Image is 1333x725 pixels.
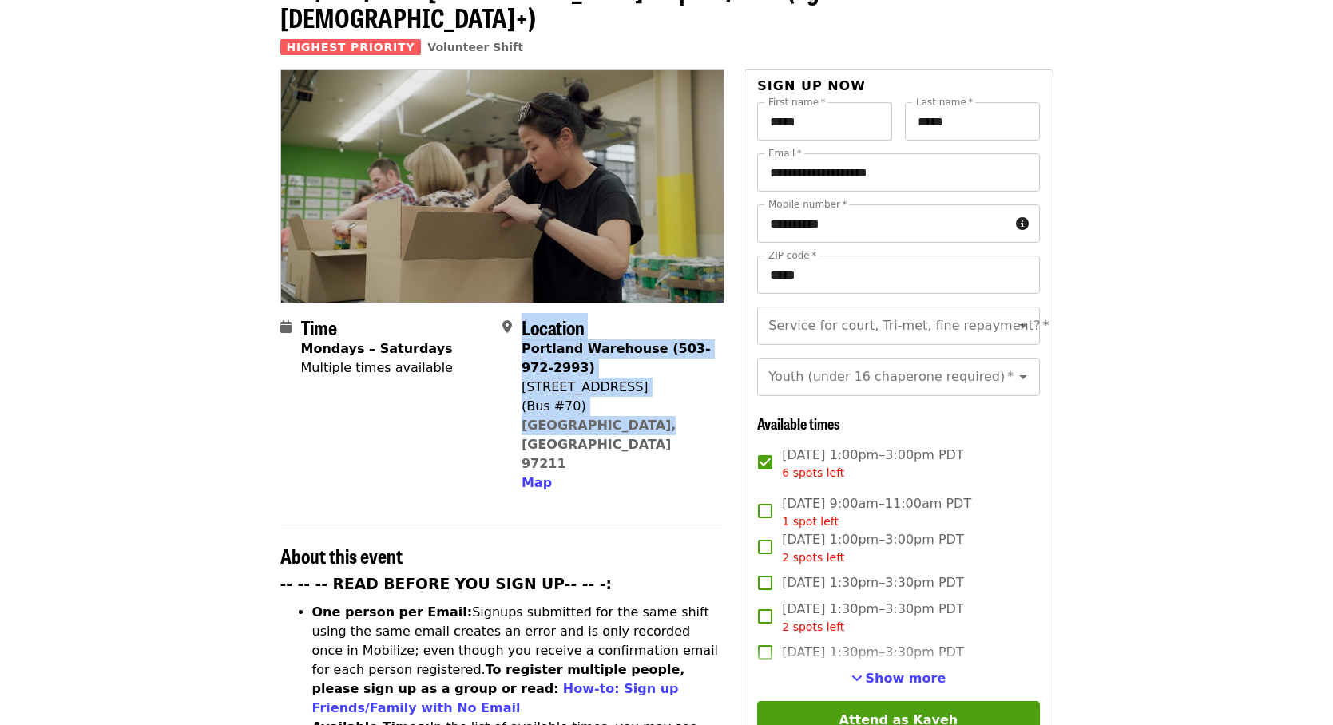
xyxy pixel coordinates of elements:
div: Multiple times available [301,359,453,378]
span: Map [522,475,552,490]
input: Mobile number [757,204,1009,243]
strong: Mondays – Saturdays [301,341,453,356]
strong: -- -- -- READ BEFORE YOU SIGN UP-- -- -: [280,576,613,592]
i: calendar icon [280,319,292,335]
strong: Portland Warehouse (503-972-2993) [522,341,711,375]
span: [DATE] 1:30pm–3:30pm PDT [782,600,963,636]
span: About this event [280,541,403,569]
label: Mobile number [768,200,847,209]
img: Oct/Nov/Dec - Portland: Repack/Sort (age 8+) organized by Oregon Food Bank [281,70,724,302]
label: Email [768,149,802,158]
input: Email [757,153,1039,192]
a: How-to: Sign up Friends/Family with No Email [312,681,679,715]
label: First name [768,97,826,107]
span: Sign up now [757,78,866,93]
span: [DATE] 1:30pm–3:30pm PDT [782,573,963,592]
button: See more timeslots [851,669,946,688]
input: First name [757,102,892,141]
span: 2 spots left [782,620,844,633]
a: Volunteer Shift [427,41,523,53]
span: Highest Priority [280,39,422,55]
li: Signups submitted for the same shift using the same email creates an error and is only recorded o... [312,603,725,718]
span: 2 spots left [782,551,844,564]
span: Show more [866,671,946,686]
button: Map [522,473,552,493]
span: [DATE] 1:00pm–3:00pm PDT [782,530,963,566]
i: map-marker-alt icon [502,319,512,335]
span: Location [522,313,585,341]
a: [GEOGRAPHIC_DATA], [GEOGRAPHIC_DATA] 97211 [522,418,676,471]
i: circle-info icon [1016,216,1029,232]
div: (Bus #70) [522,397,712,416]
span: Available times [757,413,840,434]
span: 6 spots left [782,466,844,479]
input: ZIP code [757,256,1039,294]
strong: To register multiple people, please sign up as a group or read: [312,662,685,696]
input: Last name [905,102,1040,141]
strong: One person per Email: [312,604,473,620]
label: ZIP code [768,251,816,260]
span: [DATE] 1:30pm–3:30pm PDT [782,643,963,662]
button: Open [1012,366,1034,388]
span: 1 spot left [782,515,839,528]
span: [DATE] 9:00am–11:00am PDT [782,494,971,530]
button: Open [1012,315,1034,337]
span: [DATE] 1:00pm–3:00pm PDT [782,446,963,481]
label: Last name [916,97,973,107]
div: [STREET_ADDRESS] [522,378,712,397]
span: Time [301,313,337,341]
